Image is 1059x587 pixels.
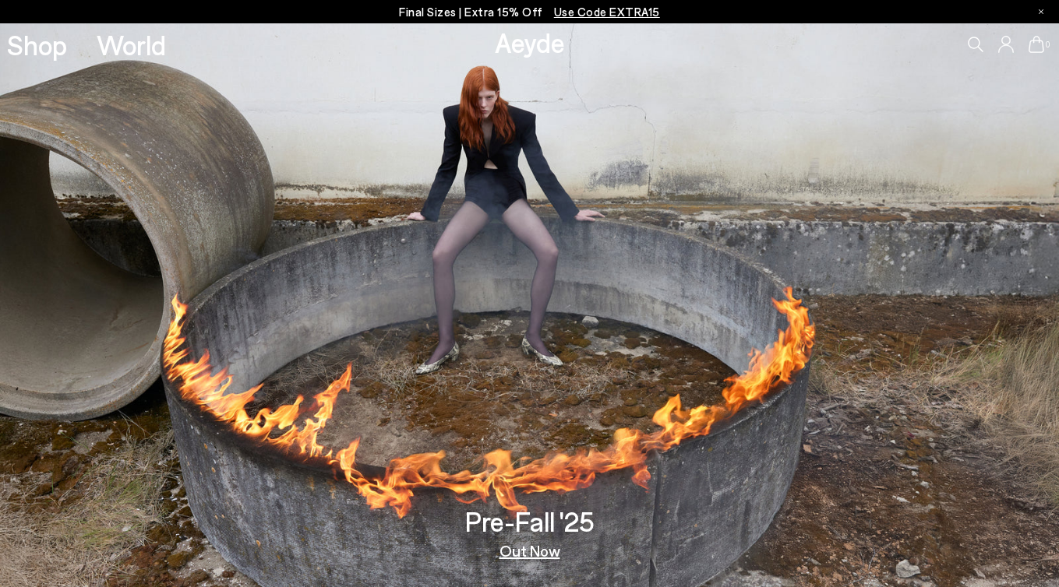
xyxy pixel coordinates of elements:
[97,31,166,58] a: World
[499,543,560,558] a: Out Now
[7,31,67,58] a: Shop
[495,26,565,58] a: Aeyde
[465,508,595,535] h3: Pre-Fall '25
[1029,36,1044,53] a: 0
[399,2,660,22] p: Final Sizes | Extra 15% Off
[1044,40,1052,49] span: 0
[554,5,660,19] span: Navigate to /collections/ss25-final-sizes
